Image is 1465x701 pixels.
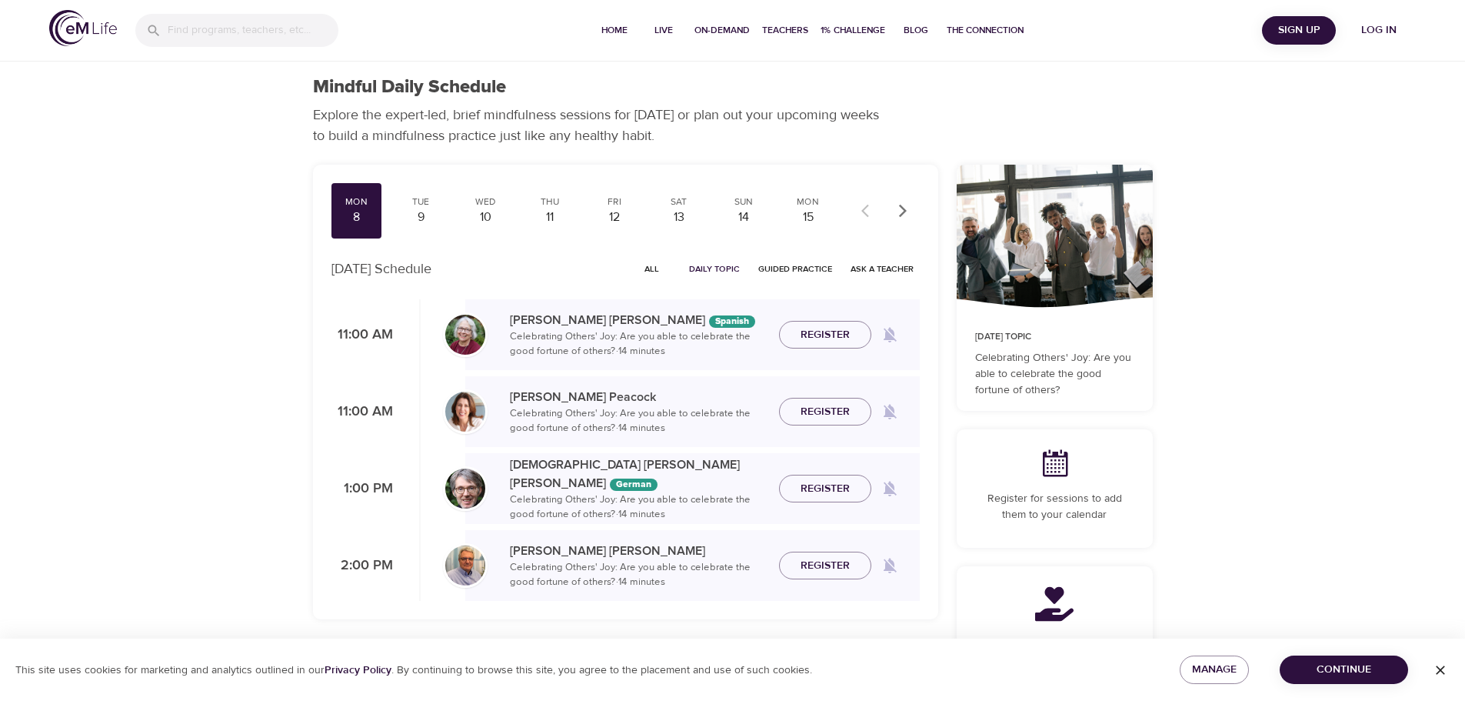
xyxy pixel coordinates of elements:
[634,262,671,276] span: All
[510,388,767,406] p: [PERSON_NAME] Peacock
[595,209,634,226] div: 12
[947,22,1024,38] span: The Connection
[758,262,832,276] span: Guided Practice
[779,475,871,503] button: Register
[975,330,1134,344] p: [DATE] Topic
[660,209,698,226] div: 13
[871,470,908,507] span: Remind me when a class goes live every Monday at 1:00 PM
[821,22,885,38] span: 1% Challenge
[401,195,440,209] div: Tue
[871,316,908,353] span: Remind me when a class goes live every Monday at 11:00 AM
[610,479,658,491] div: The episodes in this programs will be in German
[1292,660,1396,679] span: Continue
[628,257,677,281] button: All
[689,262,740,276] span: Daily Topic
[445,469,485,509] img: Christian%20L%C3%BCtke%20W%C3%B6stmann.png
[1180,656,1249,684] button: Manage
[325,663,391,677] a: Privacy Policy
[1342,16,1416,45] button: Log in
[331,259,431,279] p: [DATE] Schedule
[445,546,485,586] img: Roger%20Nolan%20Headshot.jpg
[49,10,117,46] img: logo
[510,456,767,492] p: [DEMOGRAPHIC_DATA] [PERSON_NAME] [PERSON_NAME]
[401,209,440,226] div: 9
[871,393,908,430] span: Remind me when a class goes live every Monday at 11:00 AM
[851,262,914,276] span: Ask a Teacher
[694,22,750,38] span: On-Demand
[168,14,338,47] input: Find programs, teachers, etc...
[779,398,871,426] button: Register
[897,22,934,38] span: Blog
[313,105,890,146] p: Explore the expert-led, brief mindfulness sessions for [DATE] or plan out your upcoming weeks to ...
[683,257,746,281] button: Daily Topic
[1262,16,1336,45] button: Sign Up
[1268,21,1330,40] span: Sign Up
[331,556,393,576] p: 2:00 PM
[331,402,393,422] p: 11:00 AM
[871,547,908,584] span: Remind me when a class goes live every Monday at 2:00 PM
[724,195,763,209] div: Sun
[466,209,504,226] div: 10
[510,560,767,590] p: Celebrating Others' Joy: Are you able to celebrate the good fortune of others? · 14 minutes
[510,311,767,329] p: [PERSON_NAME] [PERSON_NAME]
[1280,656,1408,684] button: Continue
[510,542,767,560] p: [PERSON_NAME] [PERSON_NAME]
[510,406,767,436] p: Celebrating Others' Joy: Are you able to celebrate the good fortune of others? · 14 minutes
[789,195,827,209] div: Mon
[338,209,376,226] div: 8
[762,22,808,38] span: Teachers
[445,392,485,432] img: Susan_Peacock-min.jpg
[975,491,1134,523] p: Register for sessions to add them to your calendar
[1192,660,1237,679] span: Manage
[752,257,838,281] button: Guided Practice
[789,209,827,226] div: 15
[709,315,755,328] div: The episodes in this programs will be in Spanish
[445,315,485,355] img: Bernice_Moore_min.jpg
[510,329,767,359] p: Celebrating Others' Joy: Are you able to celebrate the good fortune of others? · 14 minutes
[801,402,850,422] span: Register
[1348,21,1410,40] span: Log in
[510,492,767,522] p: Celebrating Others' Joy: Are you able to celebrate the good fortune of others? · 14 minutes
[779,552,871,580] button: Register
[313,76,506,98] h1: Mindful Daily Schedule
[779,321,871,349] button: Register
[801,556,850,576] span: Register
[331,325,393,345] p: 11:00 AM
[724,209,763,226] div: 14
[844,257,920,281] button: Ask a Teacher
[975,350,1134,399] p: Celebrating Others' Joy: Are you able to celebrate the good fortune of others?
[595,195,634,209] div: Fri
[338,195,376,209] div: Mon
[466,195,504,209] div: Wed
[801,479,850,499] span: Register
[645,22,682,38] span: Live
[596,22,633,38] span: Home
[531,195,569,209] div: Thu
[660,195,698,209] div: Sat
[531,209,569,226] div: 11
[801,325,850,345] span: Register
[331,479,393,499] p: 1:00 PM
